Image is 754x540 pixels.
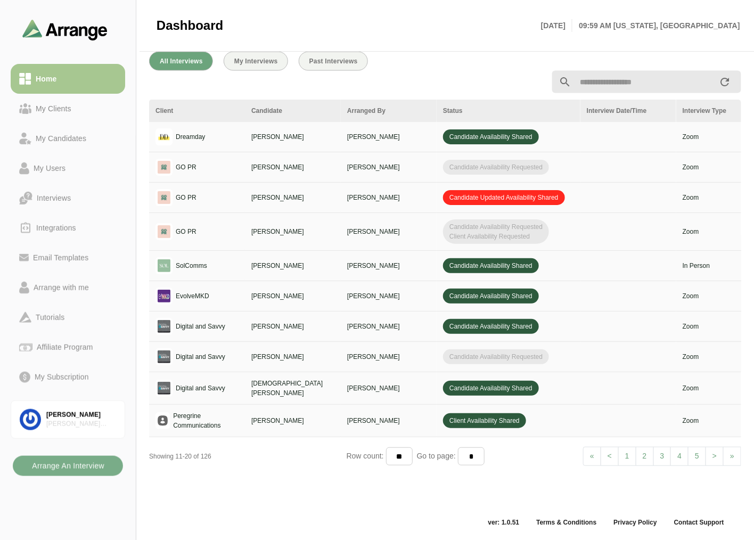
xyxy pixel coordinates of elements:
[32,192,75,204] div: Interviews
[347,261,430,271] p: [PERSON_NAME]
[32,222,80,234] div: Integrations
[443,258,539,273] span: Candidate Availability Shared
[155,106,239,116] div: Client
[31,132,91,145] div: My Candidates
[46,420,116,429] div: [PERSON_NAME] Associates
[224,52,288,71] button: My Interviews
[618,447,636,466] a: 1
[251,193,334,202] p: [PERSON_NAME]
[155,189,173,206] img: logo
[11,332,125,362] a: Affiliate Program
[608,452,612,460] span: <
[347,193,430,202] p: [PERSON_NAME]
[32,341,97,354] div: Affiliate Program
[31,102,76,115] div: My Clients
[653,447,671,466] a: 3
[528,519,605,527] a: Terms & Conditions
[157,18,223,34] span: Dashboard
[443,190,565,205] span: Candidate Updated Availability Shared
[413,452,458,460] span: Go to page:
[688,447,706,466] a: 5
[583,447,601,466] a: Previous
[443,160,549,175] span: Candidate Availability Requested
[299,52,368,71] button: Past Interviews
[155,128,173,145] img: logo
[159,58,203,65] span: All Interviews
[251,227,334,236] p: [PERSON_NAME]
[29,251,93,264] div: Email Templates
[234,58,278,65] span: My Interviews
[22,19,108,40] img: arrangeai-name-small-logo.4d2b8aee.svg
[251,416,334,426] p: [PERSON_NAME]
[443,413,526,428] span: Client Availability Shared
[176,291,209,301] p: EvolveMKD
[176,322,225,331] p: Digital and Savvy
[347,416,430,426] p: [PERSON_NAME]
[251,261,334,271] p: [PERSON_NAME]
[251,322,334,331] p: [PERSON_NAME]
[13,456,123,476] button: Arrange An Interview
[155,348,173,365] img: logo
[443,319,539,334] span: Candidate Availability Shared
[347,452,386,460] span: Row count:
[176,162,196,172] p: GO PR
[30,371,93,383] div: My Subscription
[176,261,207,271] p: SolComms
[723,447,741,466] a: Next
[46,411,116,420] div: [PERSON_NAME]
[11,183,125,213] a: Interviews
[176,227,196,236] p: GO PR
[11,400,125,439] a: [PERSON_NAME][PERSON_NAME] Associates
[176,383,225,393] p: Digital and Savvy
[251,132,334,142] p: [PERSON_NAME]
[29,281,93,294] div: Arrange with me
[601,447,619,466] a: Previous
[666,519,733,527] a: Contact Support
[347,383,430,393] p: [PERSON_NAME]
[347,227,430,236] p: [PERSON_NAME]
[155,380,173,397] img: logo
[670,447,689,466] a: 4
[11,273,125,302] a: Arrange with me
[155,288,173,305] img: logo
[11,64,125,94] a: Home
[176,352,225,362] p: Digital and Savvy
[443,289,539,304] span: Candidate Availability Shared
[155,223,173,240] img: logo
[590,452,594,460] span: «
[11,124,125,153] a: My Candidates
[541,19,572,32] p: [DATE]
[730,452,734,460] span: »
[480,519,528,527] span: ver: 1.0.51
[712,452,717,460] span: >
[11,362,125,392] a: My Subscription
[251,379,334,398] p: [DEMOGRAPHIC_DATA][PERSON_NAME]
[443,219,549,244] span: Candidate Availability Requested Client Availability Requested
[149,52,213,71] button: All Interviews
[11,302,125,332] a: Tutorials
[155,159,173,176] img: logo
[347,291,430,301] p: [PERSON_NAME]
[706,447,724,466] a: Next
[587,106,670,116] div: Interview Date/Time
[155,318,173,335] img: logo
[251,106,334,116] div: Candidate
[347,132,430,142] p: [PERSON_NAME]
[443,129,539,144] span: Candidate Availability Shared
[443,106,574,116] div: Status
[176,193,196,202] p: GO PR
[149,452,347,461] div: Showing 11-20 of 126
[155,412,170,429] img: placeholder logo
[443,381,539,396] span: Candidate Availability Shared
[31,72,61,85] div: Home
[443,349,549,364] span: Candidate Availability Requested
[605,519,666,527] a: Privacy Policy
[251,162,334,172] p: [PERSON_NAME]
[31,311,69,324] div: Tutorials
[719,76,732,88] i: appended action
[572,19,740,32] p: 09:59 AM [US_STATE], [GEOGRAPHIC_DATA]
[29,162,70,175] div: My Users
[155,257,173,274] img: logo
[347,162,430,172] p: [PERSON_NAME]
[11,94,125,124] a: My Clients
